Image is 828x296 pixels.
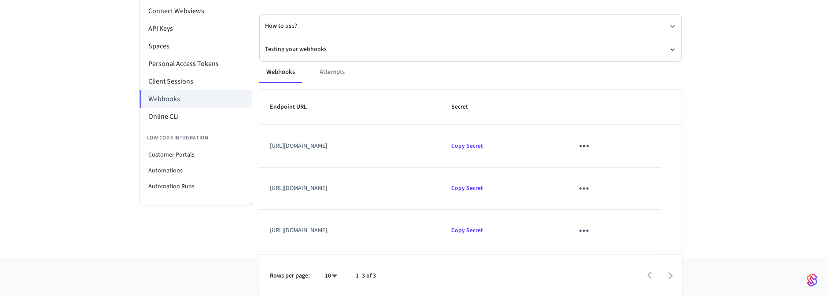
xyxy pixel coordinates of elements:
[265,38,676,61] button: Testing your webhooks
[451,100,479,114] span: Secret
[320,270,342,282] div: 10
[140,37,252,55] li: Spaces
[140,108,252,125] li: Online CLI
[140,147,252,163] li: Customer Portals
[451,226,483,235] span: Copied!
[140,90,252,108] li: Webhooks
[451,184,483,193] span: Copied!
[140,55,252,73] li: Personal Access Tokens
[270,271,310,281] p: Rows per page:
[270,100,318,114] span: Endpoint URL
[356,271,376,281] p: 1–3 of 3
[451,142,483,150] span: Copied!
[259,168,441,210] td: [URL][DOMAIN_NAME]
[265,15,676,38] button: How to use?
[140,2,252,20] li: Connect Webviews
[259,62,302,83] button: Webhooks
[259,210,441,252] td: [URL][DOMAIN_NAME]
[807,273,817,287] img: SeamLogoGradient.69752ec5.svg
[140,163,252,179] li: Automations
[140,20,252,37] li: API Keys
[259,90,682,252] table: sticky table
[140,179,252,194] li: Automation Runs
[259,62,682,83] div: ant example
[140,129,252,147] li: Low Code Integration
[259,125,441,167] td: [URL][DOMAIN_NAME]
[140,73,252,90] li: Client Sessions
